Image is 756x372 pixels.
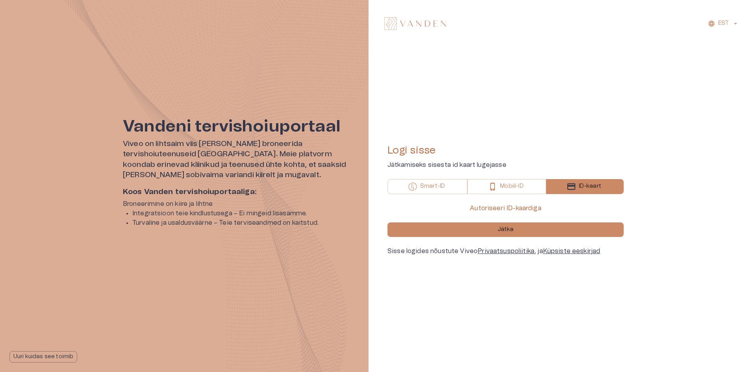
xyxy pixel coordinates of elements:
[9,351,77,363] button: Uuri kuidas see toimib
[387,222,624,237] button: Jätka
[387,179,467,194] button: Smart-ID
[384,17,446,30] img: Vanden logo
[579,182,601,191] p: ID-kaart
[387,144,624,157] h4: Logi sisse
[387,246,624,256] div: Sisse logides nõustute Viveo , ja
[13,353,73,361] p: Uuri kuidas see toimib
[420,182,445,191] p: Smart-ID
[707,18,740,29] button: EST
[718,19,729,28] p: EST
[500,182,523,191] p: Mobiil-ID
[470,204,541,213] p: Autoriseeri ID-kaardiga
[498,226,514,234] p: Jätka
[387,160,624,170] p: Jätkamiseks sisesta id kaart lugejasse
[546,179,624,194] button: ID-kaart
[467,179,546,194] button: Mobiil-ID
[543,248,600,254] a: Küpsiste eeskirjad
[695,336,756,358] iframe: Help widget launcher
[478,248,534,254] a: Privaatsuspoliitika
